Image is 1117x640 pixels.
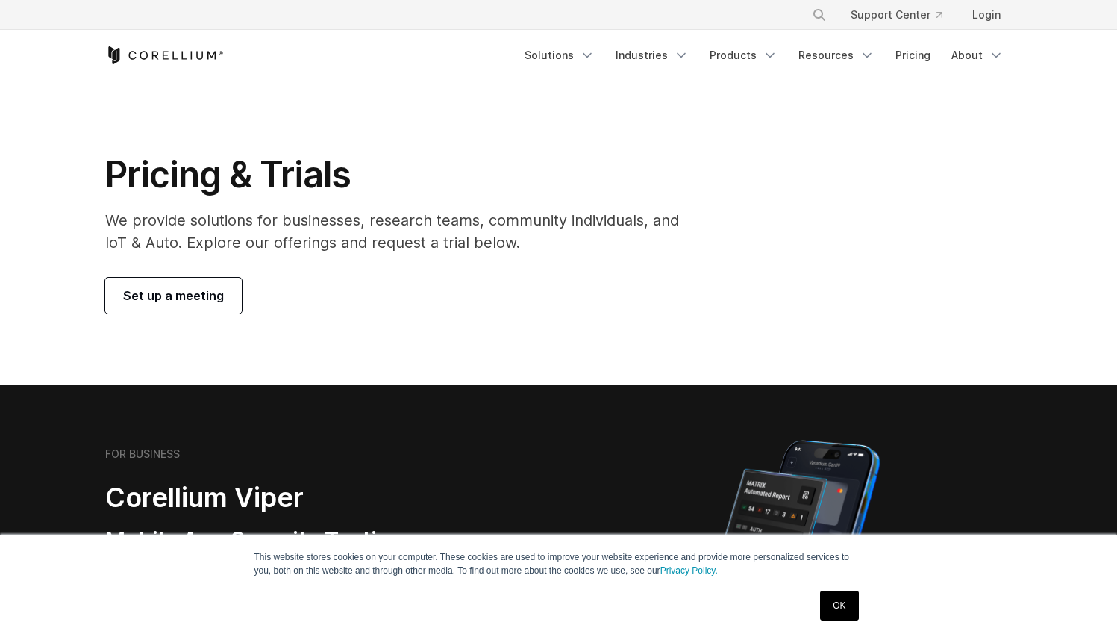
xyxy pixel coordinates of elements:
a: Products [701,42,786,69]
a: Privacy Policy. [660,565,718,576]
p: We provide solutions for businesses, research teams, community individuals, and IoT & Auto. Explo... [105,209,700,254]
div: Navigation Menu [516,42,1013,69]
h3: Mobile App Security Testing [105,526,487,555]
p: This website stores cookies on your computer. These cookies are used to improve your website expe... [254,550,863,577]
a: Login [960,1,1013,28]
a: Support Center [839,1,954,28]
a: Resources [789,42,883,69]
button: Search [806,1,833,28]
a: Solutions [516,42,604,69]
div: Navigation Menu [794,1,1013,28]
a: Set up a meeting [105,278,242,314]
a: Industries [607,42,698,69]
h2: Corellium Viper [105,481,487,515]
h6: FOR BUSINESS [105,447,180,461]
a: Pricing [886,42,939,69]
h1: Pricing & Trials [105,152,700,197]
a: OK [820,591,858,621]
span: Set up a meeting [123,287,224,305]
a: Corellium Home [105,46,224,64]
a: About [942,42,1013,69]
